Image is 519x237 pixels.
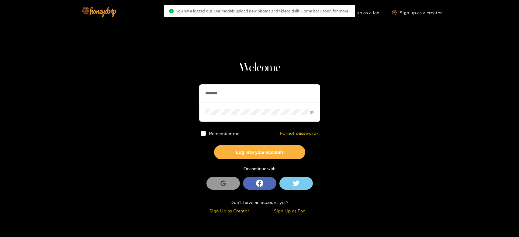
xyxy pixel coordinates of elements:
[392,10,442,15] a: Sign up as a creator
[199,61,320,75] h1: Welcome
[280,131,319,136] a: Forgot password?
[338,10,379,15] a: Sign up as a fan
[199,199,320,206] div: Don't have an account yet?
[201,207,258,214] div: Sign Up as Creator
[209,131,239,136] span: Remember me
[169,9,174,13] span: check-circle
[261,207,319,214] div: Sign Up as Fan
[176,8,350,13] span: You have logged out. Our models upload new photos and videos daily. Come back soon for more..
[310,110,314,114] span: eye-invisible
[214,145,305,159] button: Log into your account
[199,165,320,172] div: Or continue with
